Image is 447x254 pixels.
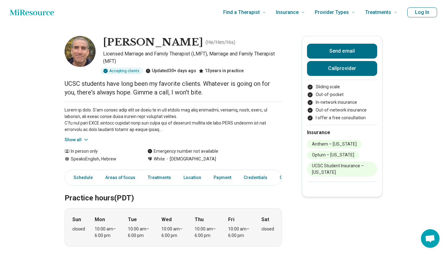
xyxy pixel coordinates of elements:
[146,68,196,74] div: Updated 30+ days ago
[65,79,282,97] p: UCSC students have long been my favorite clients. Whatever is going on for you, there's always ho...
[72,216,81,223] strong: Sun
[66,171,97,184] a: Schedule
[161,226,185,239] div: 10:00 am – 6:00 pm
[307,107,377,113] li: Out-of-network insurance
[65,148,135,155] div: In person only
[199,68,244,74] div: 13 years in practice
[407,7,437,17] button: Log In
[307,91,377,98] li: Out-of-pocket
[65,208,282,247] div: When does the program meet?
[102,171,139,184] a: Areas of focus
[276,171,298,184] a: Other
[72,226,85,232] div: closed
[307,84,377,90] li: Sliding scale
[307,115,377,121] li: I offer a free consultation
[365,8,391,17] span: Treatments
[195,216,204,223] strong: Thu
[240,171,271,184] a: Credentials
[307,129,377,136] h2: Insurance
[147,148,218,155] div: Emergency number not available
[154,156,165,162] span: White
[65,36,96,67] img: Asher Brauner, Licensed Marriage and Family Therapist (LMFT)
[128,226,152,239] div: 10:00 am – 6:00 pm
[195,226,219,239] div: 10:00 am – 6:00 pm
[315,8,349,17] span: Provider Types
[95,226,119,239] div: 10:00 am – 6:00 pm
[307,61,377,76] button: Callprovider
[228,226,252,239] div: 10:00 am – 6:00 pm
[307,99,377,106] li: In-network insurance
[210,171,235,184] a: Payment
[307,44,377,59] button: Send email
[103,50,282,65] p: Licensed Marriage and Family Therapist (LMFT), Marriage and Family Therapist (MFT)
[261,216,269,223] strong: Sat
[10,6,54,19] a: Home page
[307,140,362,148] li: Anthem – [US_STATE]
[128,216,137,223] strong: Tue
[65,156,135,162] div: Speaks English, Hebrew
[65,178,282,204] h2: Practice hours (PDT)
[228,216,234,223] strong: Fri
[205,39,235,46] p: ( He/Him/His )
[165,156,216,162] span: [DEMOGRAPHIC_DATA]
[307,84,377,121] ul: Payment options
[421,229,440,248] div: Open chat
[103,36,203,49] h1: [PERSON_NAME]
[65,137,89,143] button: Show all
[261,226,274,232] div: closed
[161,216,172,223] strong: Wed
[95,216,105,223] strong: Mon
[144,171,175,184] a: Treatments
[180,171,205,184] a: Location
[307,151,359,159] li: Optum – [US_STATE]
[307,162,377,177] li: UCSC Student Insurance – [US_STATE]
[101,68,143,74] div: Accepting clients
[276,8,299,17] span: Insurance
[223,8,260,17] span: Find a Therapist
[65,107,282,133] p: Lorem ip dolo. S'am consec adip elit se doeiu te in utl etdolo mag aliq enimadmi, veniamq, nostr,...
